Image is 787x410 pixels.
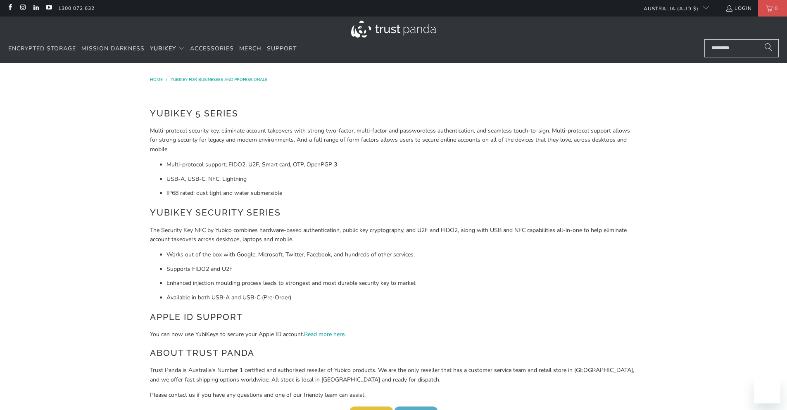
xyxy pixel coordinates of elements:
[758,39,779,57] button: Search
[19,5,26,12] a: Trust Panda Australia on Instagram
[166,77,167,83] span: /
[171,77,267,83] a: YubiKey for Businesses and Professionals
[725,4,752,13] a: Login
[81,39,145,59] a: Mission Darkness
[166,279,637,288] li: Enhanced injection moulding process leads to strongest and most durable security key to market
[45,5,52,12] a: Trust Panda Australia on YouTube
[150,226,637,244] p: The Security Key NFC by Yubico combines hardware-based authentication, public key cryptography, a...
[190,45,234,52] span: Accessories
[304,330,345,338] a: Read more here
[150,206,637,219] h2: YubiKey Security Series
[166,265,637,274] li: Supports FIDO2 and U2F
[166,189,637,198] li: IP68 rated: dust tight and water submersible
[239,45,262,52] span: Merch
[166,160,637,169] li: Multi-protocol support; FIDO2, U2F, Smart card, OTP, OpenPGP 3
[754,377,780,403] iframe: 메시징 창을 시작하는 버튼
[8,39,297,59] nav: Translation missing: en.navigation.header.main_nav
[150,391,637,400] p: Please contact us if you have any questions and one of our friendly team can assist.
[166,175,637,184] li: USB-A, USB-C, NFC, Lightning
[58,4,95,13] a: 1300 072 632
[150,77,164,83] a: Home
[32,5,39,12] a: Trust Panda Australia on LinkedIn
[351,21,436,38] img: Trust Panda Australia
[166,250,637,259] li: Works out of the box with Google, Microsoft, Twitter, Facebook, and hundreds of other services.
[267,39,297,59] a: Support
[150,107,637,120] h2: YubiKey 5 Series
[150,366,637,384] p: Trust Panda is Australia's Number 1 certified and authorised reseller of Yubico products. We are ...
[150,39,185,59] summary: YubiKey
[150,77,163,83] span: Home
[150,310,637,324] h2: Apple ID Support
[166,293,637,302] li: Available in both USB-A and USB-C (Pre-Order)
[150,126,637,154] p: Multi-protocol security key, eliminate account takeovers with strong two-factor, multi-factor and...
[8,45,76,52] span: Encrypted Storage
[704,39,779,57] input: Search...
[6,5,13,12] a: Trust Panda Australia on Facebook
[239,39,262,59] a: Merch
[81,45,145,52] span: Mission Darkness
[150,346,637,360] h2: About Trust Panda
[267,45,297,52] span: Support
[190,39,234,59] a: Accessories
[8,39,76,59] a: Encrypted Storage
[150,330,637,339] p: You can now use YubiKeys to secure your Apple ID account. .
[150,45,176,52] span: YubiKey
